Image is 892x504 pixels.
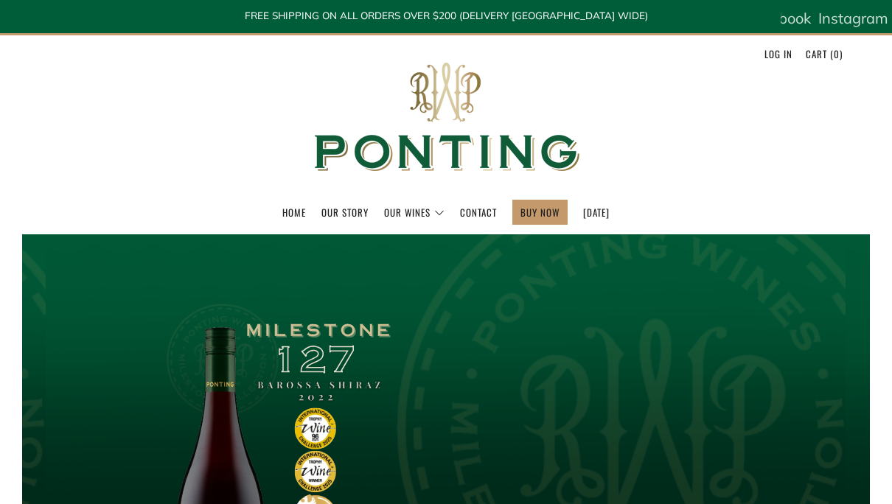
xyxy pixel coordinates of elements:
[806,42,843,66] a: Cart (0)
[764,42,792,66] a: Log in
[384,200,445,224] a: Our Wines
[282,200,306,224] a: Home
[460,200,497,224] a: Contact
[520,200,560,224] a: BUY NOW
[818,4,888,33] a: Instagram
[834,46,840,61] span: 0
[299,35,593,200] img: Ponting Wines
[583,200,610,224] a: [DATE]
[818,9,888,27] span: Instagram
[321,200,369,224] a: Our Story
